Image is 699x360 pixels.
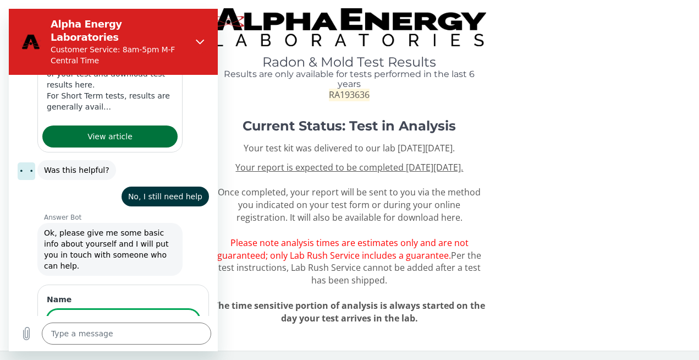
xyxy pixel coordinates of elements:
[213,8,486,46] img: TightCrop.jpg
[35,157,101,166] span: Was this helpful?
[35,220,162,261] span: Ok, please give me some basic info about yourself and I will put you in touch with someone who ca...
[42,9,176,35] h2: Alpha Energy Laboratories
[38,285,191,296] label: Name
[79,121,124,134] span: View article
[329,89,370,101] span: RA193636
[213,142,486,155] p: Your test kit was delivered to our lab [DATE][DATE].
[243,118,456,134] strong: Current Status: Test in Analysis
[180,22,202,44] button: Close
[218,249,482,287] span: Per the test instructions, Lab Rush Service cannot be added after a test has been shipped.
[38,48,164,103] p: You can check the current status of your test and download test results here. For Short Term test...
[217,161,481,287] span: Once completed, your report will be sent to you via the method you indicated on your test form or...
[217,237,469,261] span: Please note analysis times are estimates only and are not guaranteed; only Lab Rush Service inclu...
[9,9,218,351] iframe: To enrich screen reader interactions, please activate Accessibility in Grammarly extension settings
[34,117,169,139] a: View article: 'How long until my results are ready?'
[35,204,209,213] p: Answer Bot
[213,55,486,69] h1: Radon & Mold Test Results
[213,299,485,324] span: The time sensitive portion of analysis is always started on the day your test arrives in the lab.
[235,161,463,173] u: Your report is expected to be completed [DATE][DATE].
[42,35,176,57] p: Customer Service: 8am-5pm M-F Central Time
[213,69,486,89] h4: Results are only available for tests performed in the last 6 years
[119,183,194,192] span: No, I still need help
[7,314,29,336] button: Upload file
